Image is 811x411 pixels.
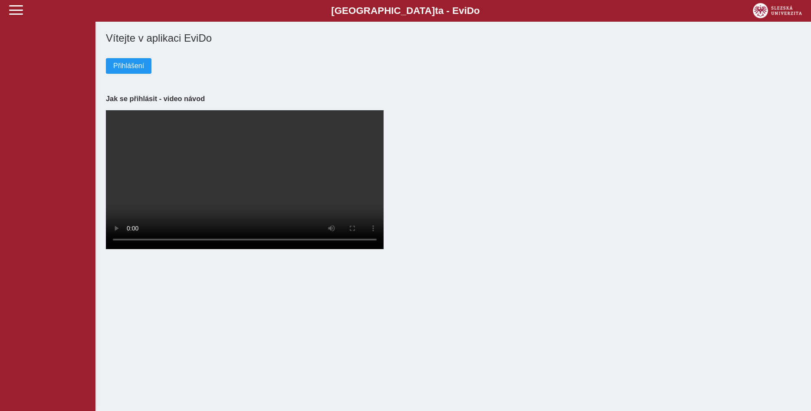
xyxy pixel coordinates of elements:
[26,5,785,16] b: [GEOGRAPHIC_DATA] a - Evi
[113,62,144,70] span: Přihlášení
[474,5,480,16] span: o
[753,3,802,18] img: logo_web_su.png
[106,110,384,249] video: Your browser does not support the video tag.
[435,5,438,16] span: t
[106,95,801,103] h3: Jak se přihlásit - video návod
[467,5,474,16] span: D
[106,32,801,44] h1: Vítejte v aplikaci EviDo
[106,58,151,74] button: Přihlášení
